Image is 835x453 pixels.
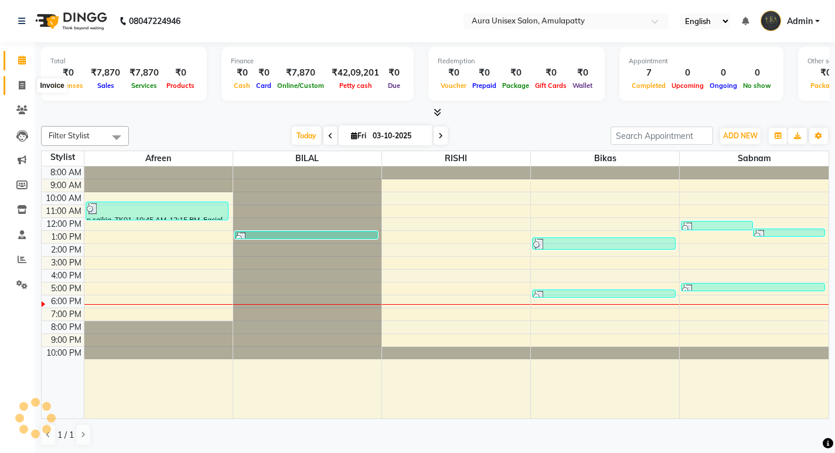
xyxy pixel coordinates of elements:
span: Admin [787,15,813,28]
div: ₹7,870 [274,66,327,80]
div: 8:00 AM [48,166,84,179]
div: 8:00 PM [49,321,84,333]
span: Online/Custom [274,81,327,90]
div: 6:00 PM [49,295,84,308]
span: Upcoming [669,81,707,90]
div: panchurika, TK03, 05:35 PM-06:05 PM, [DEMOGRAPHIC_DATA] - Hair Cut [533,290,675,297]
span: Completed [629,81,669,90]
div: ₹0 [570,66,595,80]
div: ₹0 [231,66,253,80]
div: 10:00 PM [44,347,84,359]
img: logo [30,5,110,38]
div: 1:00 PM [49,231,84,243]
div: 9:00 PM [49,334,84,346]
div: 7:00 PM [49,308,84,321]
span: Sabnam [680,151,829,166]
div: 2:00 PM [49,244,84,256]
span: afreen [84,151,233,166]
div: p saikia, TK01, 12:15 PM-01:00 PM, Facial - Kanpeki (Sun Tan Neutralization) [681,222,752,230]
span: Today [292,127,321,145]
div: ₹7,870 [125,66,163,80]
div: 10:00 AM [43,192,84,205]
div: ₹7,870 [86,66,125,80]
span: 1 / 1 [57,429,74,441]
span: ADD NEW [723,131,758,140]
div: 4:00 PM [49,270,84,282]
span: Due [385,81,403,90]
span: Products [163,81,197,90]
span: Filter Stylist [49,131,90,140]
span: BILAL [233,151,381,166]
div: 12:00 PM [44,218,84,230]
div: 7 [629,66,669,80]
span: Petty cash [336,81,375,90]
span: Cash [231,81,253,90]
span: Voucher [438,81,469,90]
div: Invoice [37,79,67,93]
img: Admin [761,11,781,31]
div: Total [50,56,197,66]
div: 5:00 PM [49,282,84,295]
span: No show [740,81,774,90]
span: Card [253,81,274,90]
div: ₹0 [532,66,570,80]
button: ADD NEW [720,128,761,144]
div: ₹0 [253,66,274,80]
span: Wallet [570,81,595,90]
div: ₹0 [469,66,499,80]
div: ₹0 [50,66,86,80]
span: Prepaid [469,81,499,90]
span: Fri [348,131,369,140]
span: Ongoing [707,81,740,90]
div: p saikia, TK01, 10:45 AM-12:15 PM, Facial - Kanpeki (Sun Tan Neutralization),Hair Care - Hair Spa [86,202,229,220]
div: Appointment [629,56,774,66]
div: 3:00 PM [49,257,84,269]
span: Gift Cards [532,81,570,90]
div: 0 [740,66,774,80]
div: p saikia, TK01, 01:30 PM-02:30 PM, Hair - Shaving,Hair - Hair Cut [533,238,675,249]
div: ₹0 [499,66,532,80]
div: ₹42,09,201 [327,66,384,80]
div: panchurika, TK03, 05:05 PM-05:35 PM, Hand And Feet - Pedicure (Pedi Pie) [681,284,824,291]
input: 2025-10-03 [369,127,428,145]
div: [PERSON_NAME], TK02, 12:50 PM-01:20 PM, Skin Others - Threading Eyebrows,Skin Others - Upper Lip [754,229,824,236]
b: 08047224946 [129,5,180,38]
div: 9:00 AM [48,179,84,192]
div: p saikia, TK01, 01:00 PM-01:30 PM, Hair Spa ([DEMOGRAPHIC_DATA]) - Spa (Wella Clear Scalp) [235,231,377,239]
span: Sales [94,81,117,90]
div: Finance [231,56,404,66]
span: Package [499,81,532,90]
span: bikas [531,151,679,166]
div: ₹0 [438,66,469,80]
div: 11:00 AM [43,205,84,217]
div: 0 [669,66,707,80]
div: 0 [707,66,740,80]
div: Stylist [42,151,84,164]
div: Redemption [438,56,595,66]
div: ₹0 [384,66,404,80]
span: RISHI [382,151,530,166]
span: Services [128,81,160,90]
input: Search Appointment [611,127,713,145]
div: ₹0 [163,66,197,80]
